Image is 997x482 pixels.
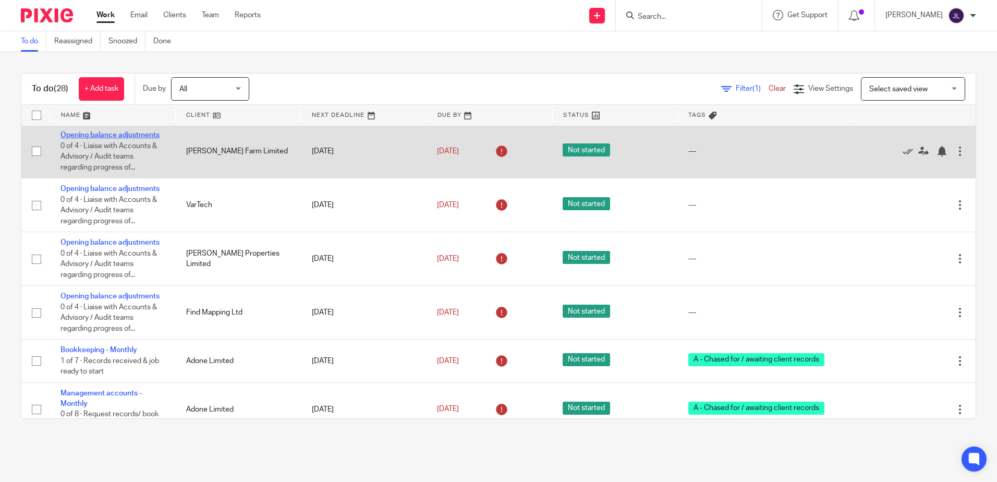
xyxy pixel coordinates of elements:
td: [DATE] [301,340,427,382]
span: Not started [563,251,610,264]
div: --- [688,146,840,156]
a: Management accounts - Monthly [60,390,142,407]
span: [DATE] [437,406,459,413]
a: Done [153,31,179,52]
div: --- [688,254,840,264]
a: Work [96,10,115,20]
a: Bookkeeping - Monthly [60,346,137,354]
a: Reassigned [54,31,101,52]
span: View Settings [808,85,853,92]
a: Opening balance adjustments [60,293,160,300]
td: VarTech [176,178,301,232]
span: [DATE] [437,255,459,262]
td: [DATE] [301,382,427,436]
a: Opening balance adjustments [60,185,160,192]
span: All [179,86,187,93]
span: 1 of 7 · Records received & job ready to start [60,357,159,376]
p: Due by [143,83,166,94]
td: [DATE] [301,286,427,340]
span: 0 of 4 · Liaise with Accounts & Advisory / Audit teams regarding progress of... [60,304,157,332]
span: [DATE] [437,357,459,365]
img: Pixie [21,8,73,22]
a: Opening balance adjustments [60,131,160,139]
a: Clear [769,85,786,92]
a: Opening balance adjustments [60,239,160,246]
td: Find Mapping Ltd [176,286,301,340]
img: svg%3E [948,7,965,24]
span: Not started [563,143,610,156]
td: Adone Limited [176,382,301,436]
h1: To do [32,83,68,94]
span: Get Support [787,11,828,19]
td: [DATE] [301,232,427,286]
span: Not started [563,305,610,318]
a: Email [130,10,148,20]
a: Reports [235,10,261,20]
a: To do [21,31,46,52]
span: Select saved view [869,86,928,93]
span: A - Chased for / awaiting client records [688,353,824,366]
p: [PERSON_NAME] [885,10,943,20]
span: A - Chased for / awaiting client records [688,402,824,415]
span: Not started [563,402,610,415]
span: Filter [736,85,769,92]
span: Not started [563,353,610,366]
td: [DATE] [301,125,427,178]
span: [DATE] [437,148,459,155]
span: (28) [54,85,68,93]
span: 0 of 4 · Liaise with Accounts & Advisory / Audit teams regarding progress of... [60,196,157,225]
span: Not started [563,197,610,210]
td: [DATE] [301,178,427,232]
td: [PERSON_NAME] Farm Limited [176,125,301,178]
span: [DATE] [437,201,459,209]
span: 0 of 8 · Request records/ book visit [60,411,159,429]
span: 0 of 4 · Liaise with Accounts & Advisory / Audit teams regarding progress of... [60,250,157,279]
a: Snoozed [108,31,145,52]
td: [PERSON_NAME] Properties Limited [176,232,301,286]
span: (1) [752,85,761,92]
a: Team [202,10,219,20]
td: Adone Limited [176,340,301,382]
span: [DATE] [437,309,459,316]
a: Clients [163,10,186,20]
span: Tags [688,112,706,118]
input: Search [637,13,731,22]
a: Mark as done [903,146,918,156]
div: --- [688,307,840,318]
div: --- [688,200,840,210]
span: 0 of 4 · Liaise with Accounts & Advisory / Audit teams regarding progress of... [60,142,157,171]
a: + Add task [79,77,124,101]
